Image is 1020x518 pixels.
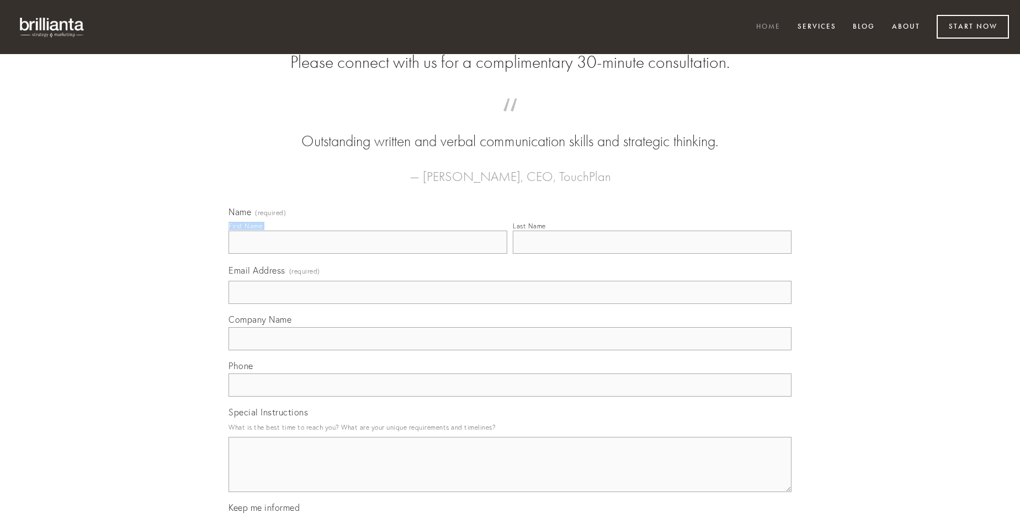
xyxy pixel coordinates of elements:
[229,314,291,325] span: Company Name
[229,360,253,371] span: Phone
[229,420,791,435] p: What is the best time to reach you? What are your unique requirements and timelines?
[513,222,546,230] div: Last Name
[229,502,300,513] span: Keep me informed
[790,18,843,36] a: Services
[846,18,882,36] a: Blog
[246,152,774,188] figcaption: — [PERSON_NAME], CEO, TouchPlan
[885,18,927,36] a: About
[246,109,774,152] blockquote: Outstanding written and verbal communication skills and strategic thinking.
[11,11,94,43] img: brillianta - research, strategy, marketing
[229,222,262,230] div: First Name
[229,52,791,73] h2: Please connect with us for a complimentary 30-minute consultation.
[229,206,251,217] span: Name
[246,109,774,131] span: “
[289,264,320,279] span: (required)
[749,18,788,36] a: Home
[229,407,308,418] span: Special Instructions
[229,265,285,276] span: Email Address
[255,210,286,216] span: (required)
[937,15,1009,39] a: Start Now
